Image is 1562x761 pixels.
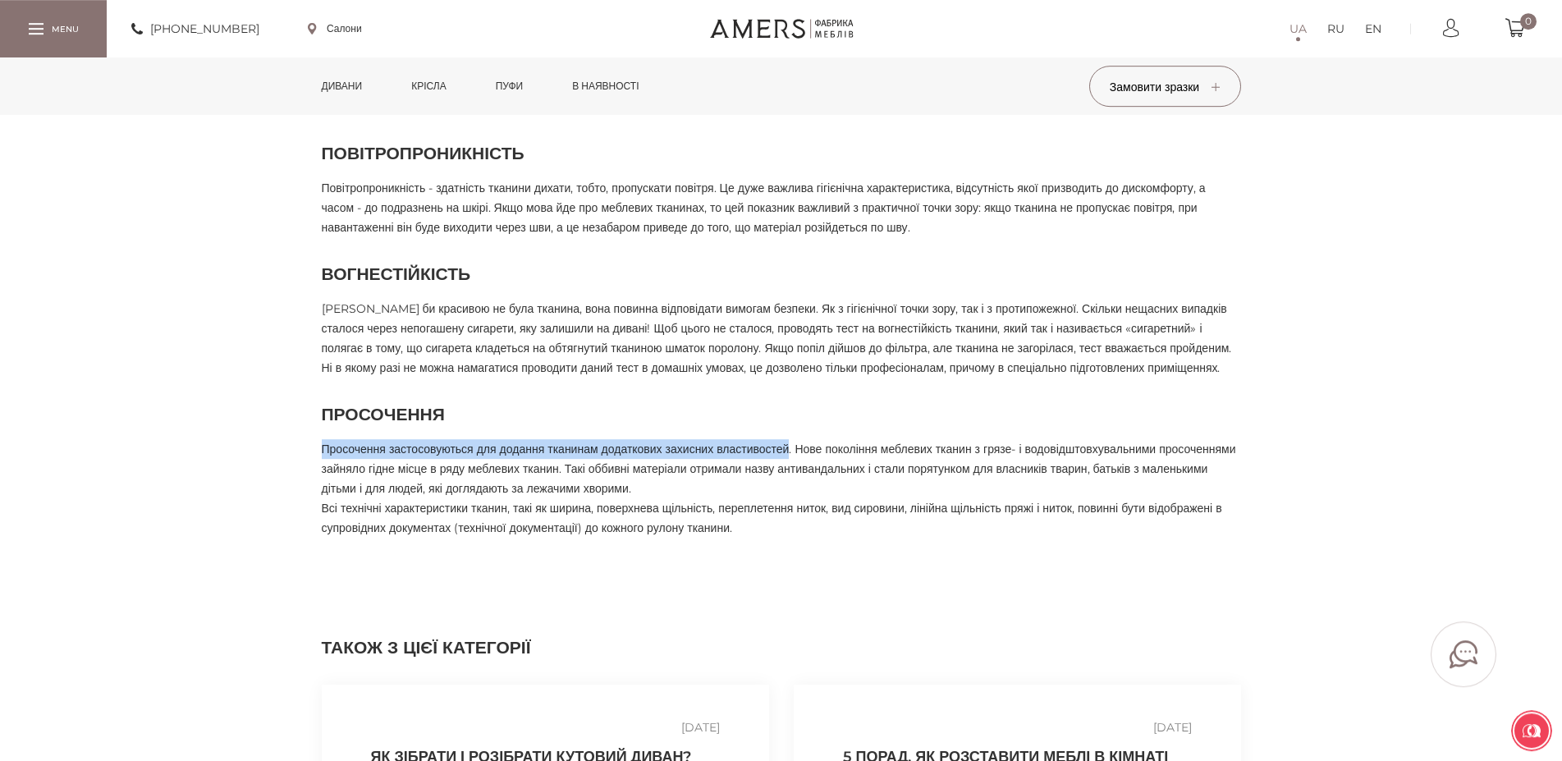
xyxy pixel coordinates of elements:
[1110,80,1220,94] span: Замовити зразки
[322,635,1241,660] h2: Також з цієї категорії
[399,57,458,115] a: Крісла
[681,717,720,737] span: [DATE]
[1365,19,1381,39] a: EN
[322,358,1241,378] div: Ні в якому разі не можна намагатися проводити даний тест в домашніх умовах, це дозволено тільки п...
[1289,19,1307,39] a: UA
[322,402,1241,427] h2: Просочення
[560,57,651,115] a: в наявності
[322,141,1241,166] h2: Повітропроникність
[1520,13,1537,30] span: 0
[483,57,536,115] a: Пуфи
[1327,19,1344,39] a: RU
[322,299,1241,358] div: [PERSON_NAME] би красивою не була тканина, вона повинна відповідати вимогам безпеки. Як з гігієні...
[322,439,1241,498] div: Просочення застосовуються для додання тканинам додаткових захисних властивостей. Нове покоління м...
[1153,717,1192,737] span: [DATE]
[322,262,1241,287] h2: Вогнестійкість
[1089,66,1241,107] button: Замовити зразки
[308,21,362,36] a: Салони
[322,178,1241,237] div: Повітропроникність - здатність тканини дихати, тобто, пропускати повітря. Це дуже важлива гігієні...
[131,19,259,39] a: [PHONE_NUMBER]
[322,498,1241,538] div: Всі технічні характеристики тканин, такі як ширина, поверхнева щільність, переплетення ниток, вид...
[309,57,375,115] a: Дивани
